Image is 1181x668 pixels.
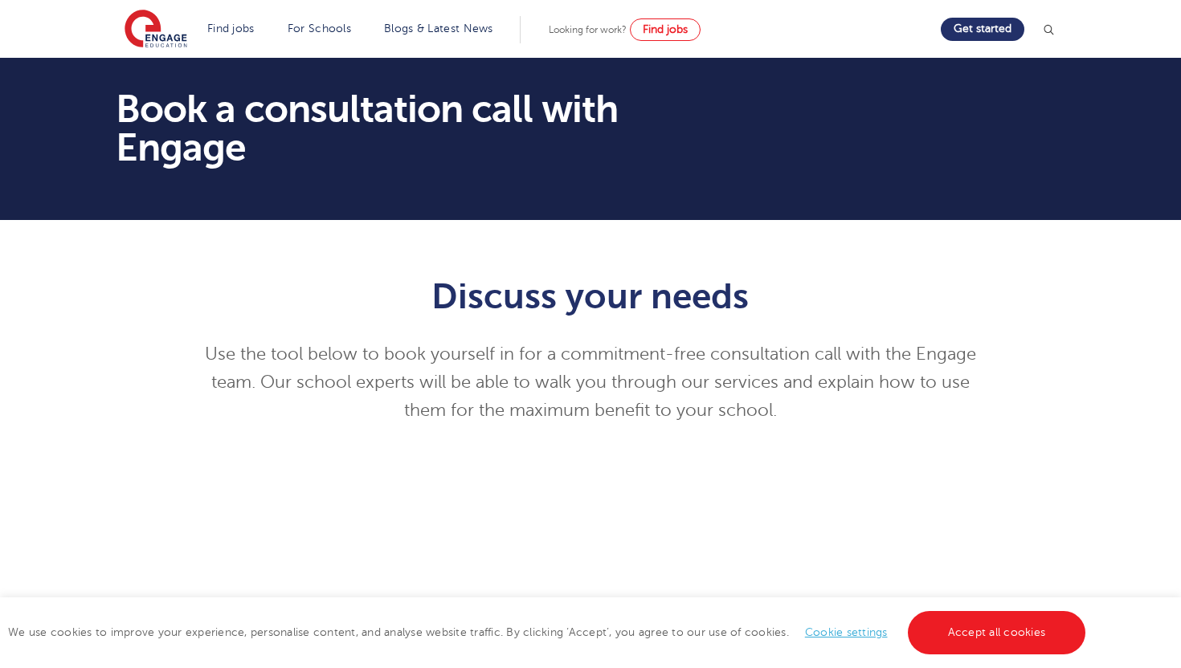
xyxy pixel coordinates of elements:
h1: Book a consultation call with Engage [116,90,742,167]
p: Use the tool below to book yourself in for a commitment-free consultation call with the Engage te... [197,340,985,425]
a: Blogs & Latest News [384,22,493,35]
span: Find jobs [643,23,688,35]
a: For Schools [288,22,351,35]
a: Cookie settings [805,626,888,638]
img: Engage Education [125,10,187,50]
a: Find jobs [207,22,255,35]
span: Looking for work? [549,24,627,35]
span: We use cookies to improve your experience, personalise content, and analyse website traffic. By c... [8,626,1089,638]
a: Accept all cookies [908,611,1086,654]
a: Find jobs [630,18,701,41]
h1: Discuss your needs [197,276,985,316]
a: Get started [941,18,1024,41]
